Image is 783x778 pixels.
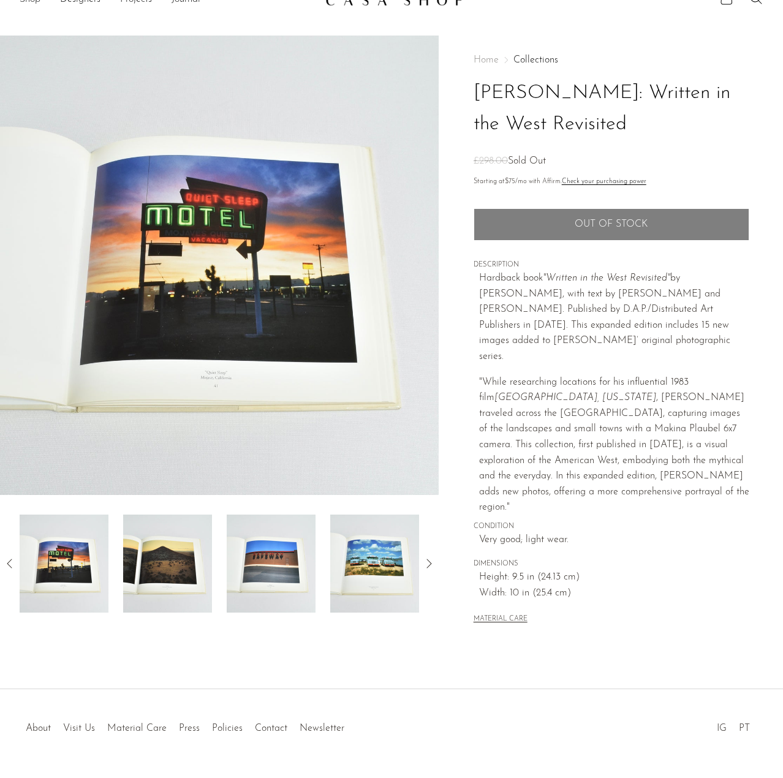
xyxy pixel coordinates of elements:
[20,515,108,613] img: Wim Wenders: Written in the West Revisited
[513,55,558,65] a: Collections
[474,176,749,187] p: Starting at /mo with Affirm.
[474,55,749,65] nav: Breadcrumbs
[26,723,51,733] a: About
[505,178,515,185] span: $75
[255,723,287,733] a: Contact
[330,515,419,613] img: Wim Wenders: Written in the West Revisited
[717,723,727,733] a: IG
[739,723,750,733] a: PT
[227,515,316,613] img: Wim Wenders: Written in the West Revisited
[479,375,749,516] p: "While researching locations for his influential 1983 film , [PERSON_NAME] traveled across the [G...
[212,723,243,733] a: Policies
[575,219,648,230] span: Out of stock
[479,532,749,548] span: Very good; light wear.
[474,156,508,166] span: £298.00
[474,78,749,140] h1: [PERSON_NAME]: Written in the West Revisited
[474,208,749,240] button: Add to cart
[474,615,528,624] button: MATERIAL CARE
[479,570,749,586] span: Height: 9.5 in (24.13 cm)
[474,260,749,271] span: DESCRIPTION
[562,178,646,185] a: Check your purchasing power - Learn more about Affirm Financing (opens in modal)
[474,55,499,65] span: Home
[63,723,95,733] a: Visit Us
[123,515,212,613] img: Wim Wenders: Written in the West Revisited
[20,714,350,737] ul: Quick links
[474,559,749,570] span: DIMENSIONS
[479,271,749,365] p: Hardback book by [PERSON_NAME], with text by [PERSON_NAME] and [PERSON_NAME]. Published by D.A.P....
[107,723,167,733] a: Material Care
[711,714,756,737] ul: Social Medias
[179,723,200,733] a: Press
[494,393,656,402] em: [GEOGRAPHIC_DATA], [US_STATE]
[479,586,749,602] span: Width: 10 in (25.4 cm)
[474,521,749,532] span: CONDITION
[543,273,670,283] em: "Written in the West Revisited"
[508,156,546,166] span: Sold Out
